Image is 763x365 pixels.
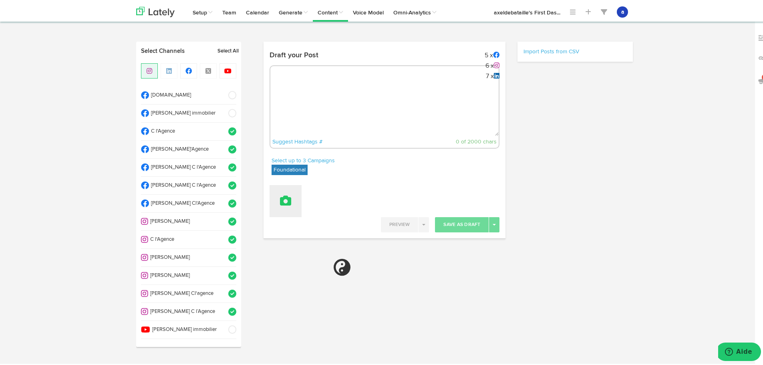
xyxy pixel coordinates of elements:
[217,46,239,54] a: Select All
[272,155,335,163] a: Select up to 3 Campaigns
[148,252,223,260] span: [PERSON_NAME]
[270,50,318,57] h4: Draft your Post
[148,216,223,224] span: [PERSON_NAME]
[557,8,560,14] span: ...
[485,60,499,68] p: 6 x
[435,216,489,231] button: Save As Draft
[617,5,628,16] button: a
[136,5,175,16] img: logo_lately_bg_light.svg
[149,90,223,98] span: [DOMAIN_NAME]
[148,288,223,296] span: [PERSON_NAME] Cl'agence
[149,144,223,152] span: [PERSON_NAME]'Agence
[485,71,499,78] p: 7 x
[272,137,322,143] a: Suggest Hashtags #
[381,216,418,231] button: Preview
[149,162,223,170] span: [PERSON_NAME] C l'Agence
[485,50,499,57] p: 5 x
[272,163,308,173] label: Foundational
[148,234,223,242] span: C l'Agence
[523,47,579,53] a: Import Posts from CSV
[136,46,213,54] a: Select Channels
[718,341,761,361] iframe: Ouvre un widget dans lequel vous pouvez trouver plus d’informations
[149,108,223,116] span: [PERSON_NAME] immobilier
[150,325,223,332] span: [PERSON_NAME] immobilier
[148,307,223,314] span: [PERSON_NAME] C l’Agence
[149,180,223,188] span: [PERSON_NAME] C l'Agence
[149,126,223,134] span: C l'Agence
[148,270,223,278] span: [PERSON_NAME]
[456,137,497,143] span: 0 of 2000 chars
[149,198,223,206] span: [PERSON_NAME] Cl'Agence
